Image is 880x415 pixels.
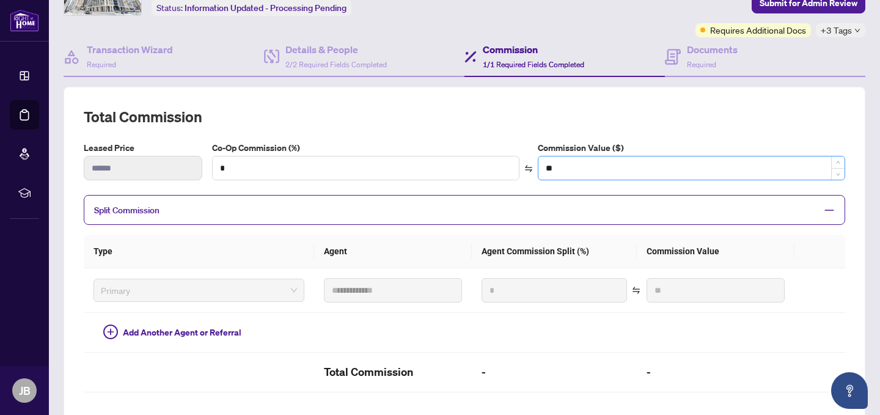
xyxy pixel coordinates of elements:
h2: - [647,362,785,382]
h4: Details & People [285,42,387,57]
span: minus [824,205,835,216]
span: Add Another Agent or Referral [123,326,241,339]
h2: - [482,362,628,382]
span: plus-circle [103,325,118,339]
span: Information Updated - Processing Pending [185,2,346,13]
h4: Transaction Wizard [87,42,173,57]
h4: Commission [483,42,584,57]
th: Type [84,235,314,268]
span: Split Commission [94,205,159,216]
h2: Total Commission [84,107,845,127]
span: Increase Value [831,156,845,168]
th: Commission Value [637,235,794,268]
h4: Documents [687,42,738,57]
h2: Total Commission [324,362,462,382]
span: Requires Additional Docs [710,23,806,37]
label: Co-Op Commission (%) [212,141,519,155]
button: Add Another Agent or Referral [94,323,251,342]
span: 1/1 Required Fields Completed [483,60,584,69]
label: Commission Value ($) [538,141,845,155]
label: Leased Price [84,141,202,155]
span: Decrease Value [831,168,845,180]
span: Required [87,60,116,69]
div: Split Commission [84,195,845,225]
img: logo [10,9,39,32]
span: +3 Tags [821,23,852,37]
span: swap [524,164,533,173]
span: JB [19,382,31,399]
span: up [836,160,840,164]
span: Required [687,60,716,69]
span: 2/2 Required Fields Completed [285,60,387,69]
th: Agent Commission Split (%) [472,235,637,268]
span: down [836,172,840,177]
th: Agent [314,235,472,268]
button: Open asap [831,372,868,409]
span: Primary [101,281,297,299]
span: down [854,28,860,34]
span: swap [632,286,640,295]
